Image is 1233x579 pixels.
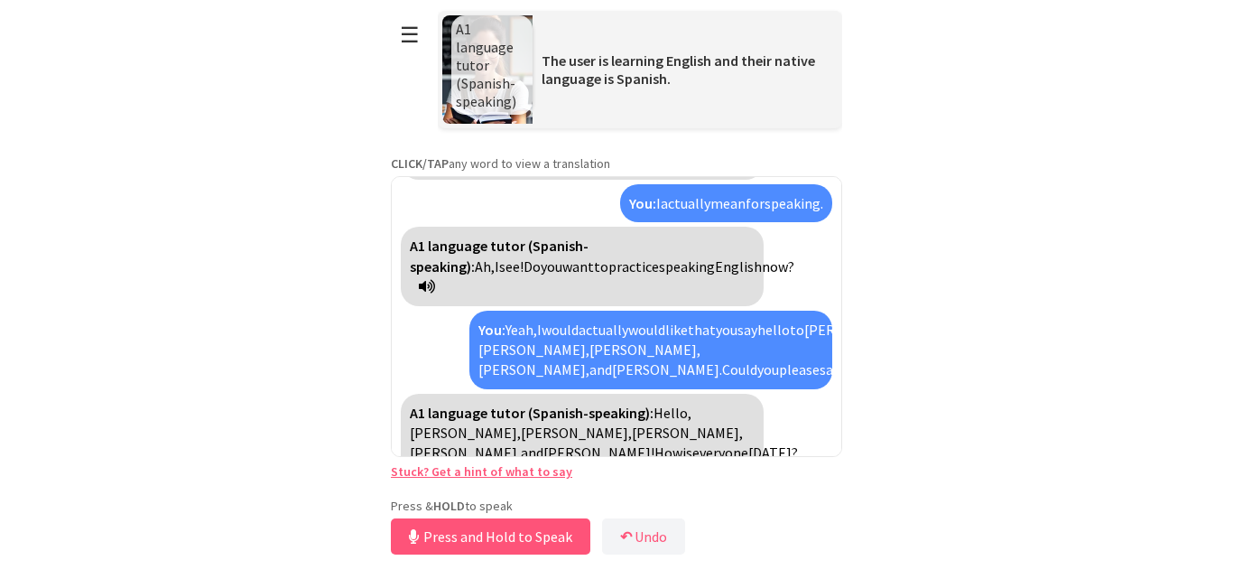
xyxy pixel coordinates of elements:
[589,341,700,359] span: [PERSON_NAME],
[456,20,516,110] span: A1 language tutor (Spanish-speaking)
[521,424,632,442] span: [PERSON_NAME],
[659,257,715,275] span: speaking
[804,321,915,339] span: [PERSON_NAME],
[410,444,521,462] span: [PERSON_NAME],
[391,155,449,172] strong: CLICK/TAP
[716,321,737,339] span: you
[391,155,842,172] p: any word to view a translation
[602,518,685,555] button: ↶Undo
[589,360,612,378] span: and
[632,424,743,442] span: [PERSON_NAME],
[410,424,521,442] span: [PERSON_NAME],
[401,227,764,305] div: Click to translate
[542,321,579,339] span: would
[594,257,608,275] span: to
[391,498,842,514] p: Press & to speak
[757,360,779,378] span: you
[542,51,815,88] span: The user is learning English and their native language is Spanish.
[562,257,594,275] span: want
[722,360,757,378] span: Could
[537,321,542,339] span: I
[839,360,872,378] span: hello
[410,237,589,275] strong: A1 language tutor (Spanish-speaking):
[608,257,659,275] span: practice
[612,360,722,378] span: [PERSON_NAME].
[628,321,665,339] span: would
[710,194,746,212] span: mean
[665,321,688,339] span: like
[524,257,541,275] span: Do
[391,463,572,480] a: Stuck? Get a hint of what to say
[682,444,692,462] span: is
[505,321,537,339] span: Yeah,
[748,444,798,462] span: [DATE]?
[620,184,832,222] div: Click to translate
[654,444,682,462] span: How
[495,257,499,275] span: I
[620,528,632,546] b: ↶
[478,341,589,359] span: [PERSON_NAME],
[654,404,691,422] span: Hello,
[737,321,757,339] span: say
[579,321,628,339] span: actually
[757,321,790,339] span: hello
[762,257,794,275] span: now?
[715,257,762,275] span: English
[475,257,495,275] span: Ah,
[401,394,764,493] div: Click to translate
[790,321,804,339] span: to
[541,257,562,275] span: you
[692,444,748,462] span: everyone
[391,518,590,555] button: Press and Hold to Speak
[442,15,533,124] img: Scenario Image
[543,444,654,462] span: [PERSON_NAME]!
[391,12,429,58] button: ☰
[478,360,589,378] span: [PERSON_NAME],
[765,194,823,212] span: speaking.
[779,360,820,378] span: please
[499,257,524,275] span: see!
[469,311,832,389] div: Click to translate
[661,194,710,212] span: actually
[688,321,716,339] span: that
[478,321,505,339] strong: You:
[746,194,765,212] span: for
[656,194,661,212] span: I
[629,194,656,212] strong: You:
[521,444,543,462] span: and
[433,498,465,514] strong: HOLD
[820,360,839,378] span: say
[410,404,654,422] strong: A1 language tutor (Spanish-speaking):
